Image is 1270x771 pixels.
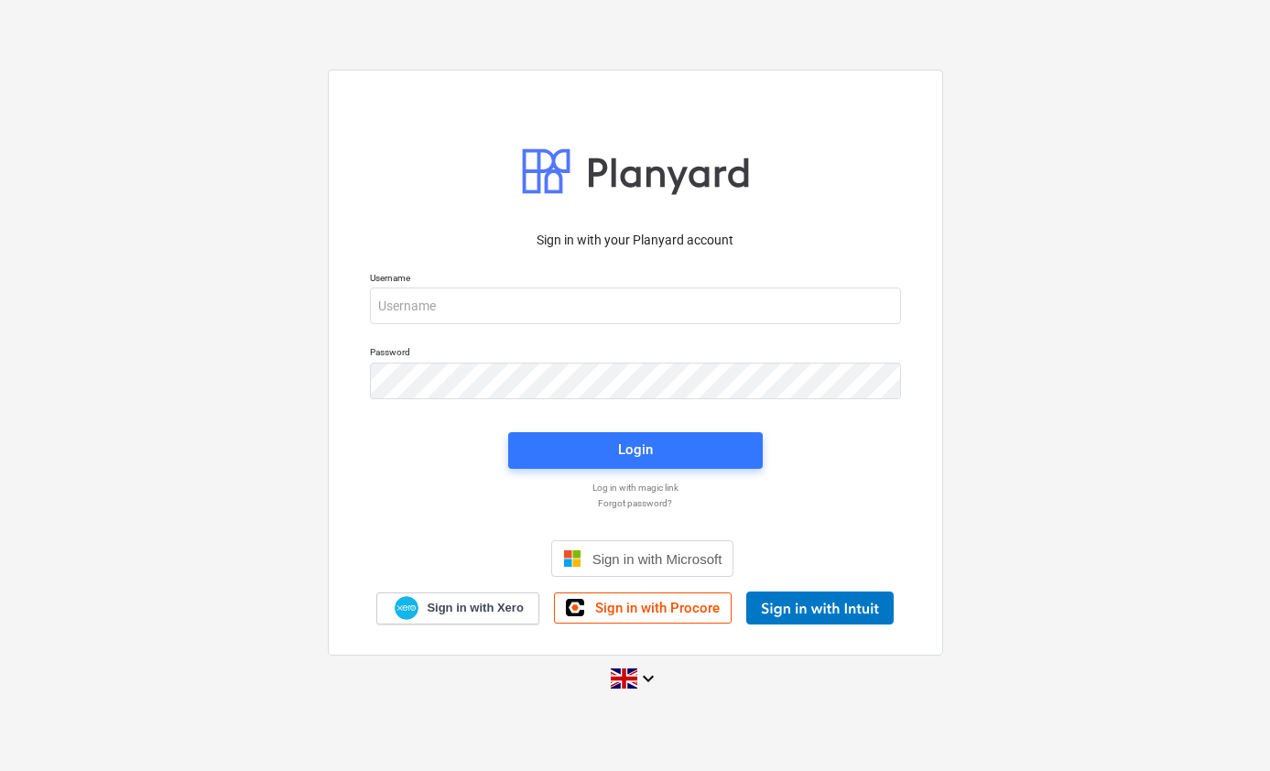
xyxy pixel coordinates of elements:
[370,231,901,250] p: Sign in with your Planyard account
[595,600,720,616] span: Sign in with Procore
[554,592,732,624] a: Sign in with Procore
[370,272,901,288] p: Username
[637,668,659,690] i: keyboard_arrow_down
[361,497,910,509] a: Forgot password?
[508,432,763,469] button: Login
[427,600,523,616] span: Sign in with Xero
[618,438,653,462] div: Login
[361,482,910,494] a: Log in with magic link
[370,288,901,324] input: Username
[563,549,581,568] img: Microsoft logo
[395,596,418,621] img: Xero logo
[592,551,722,567] span: Sign in with Microsoft
[370,346,901,362] p: Password
[376,592,539,624] a: Sign in with Xero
